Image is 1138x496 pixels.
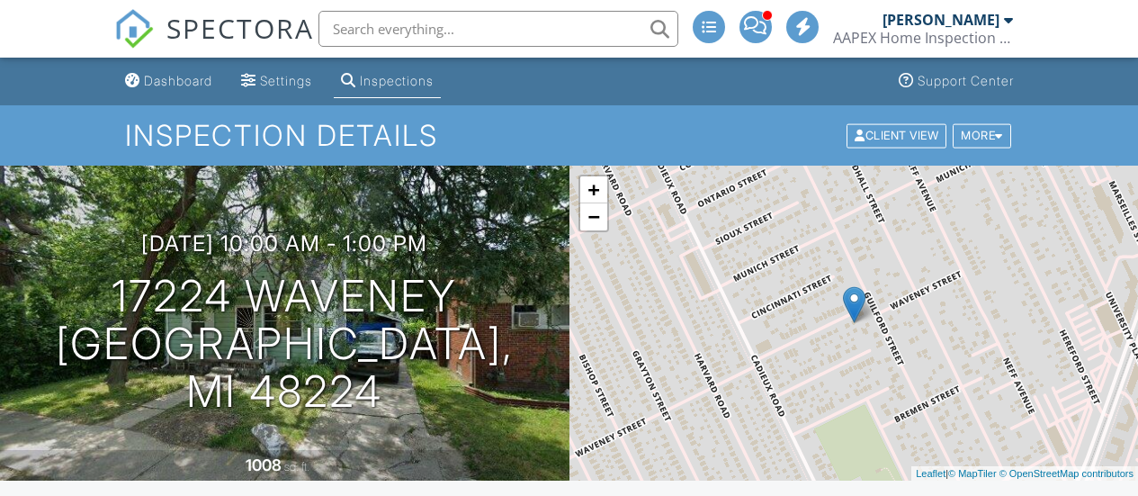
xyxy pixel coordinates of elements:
span: sq. ft. [284,460,309,473]
span: SPECTORA [166,9,314,47]
div: AAPEX Home Inspection Services [833,29,1013,47]
a: Client View [845,128,951,141]
h1: Inspection Details [125,120,1012,151]
div: 1008 [246,455,282,474]
div: Inspections [360,73,434,88]
div: [PERSON_NAME] [883,11,999,29]
div: | [911,466,1138,482]
input: Search everything... [318,11,678,47]
div: Support Center [918,73,1014,88]
img: The Best Home Inspection Software - Spectora [114,9,154,49]
div: Client View [847,123,946,148]
a: Inspections [334,65,441,98]
a: Zoom out [580,203,607,230]
a: Zoom in [580,176,607,203]
div: Dashboard [144,73,212,88]
a: © OpenStreetMap contributors [999,468,1134,479]
a: Support Center [892,65,1021,98]
div: More [953,123,1011,148]
h3: [DATE] 10:00 am - 1:00 pm [141,231,427,256]
a: Leaflet [916,468,945,479]
h1: 17224 Waveney [GEOGRAPHIC_DATA], MI 48224 [29,273,541,415]
a: Dashboard [118,65,220,98]
div: Settings [260,73,312,88]
a: Settings [234,65,319,98]
a: © MapTiler [948,468,997,479]
a: SPECTORA [114,24,314,62]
